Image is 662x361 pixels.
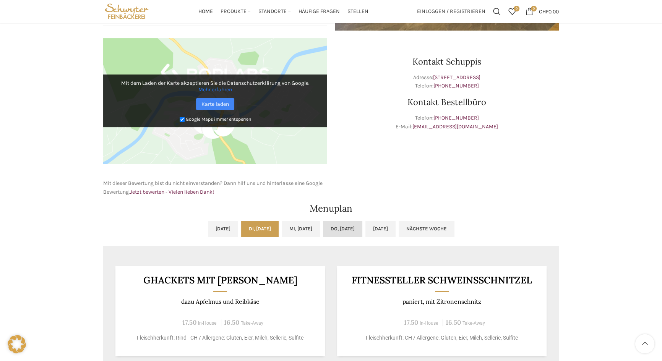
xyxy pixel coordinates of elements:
[399,221,454,237] a: Nächste Woche
[103,38,327,164] img: Google Maps
[125,298,316,305] p: dazu Apfelmus und Reibkäse
[208,221,238,237] a: [DATE]
[196,98,234,110] a: Karte laden
[404,318,418,327] span: 17.50
[186,117,251,122] small: Google Maps immer entsperren
[182,318,196,327] span: 17.50
[103,204,559,213] h2: Menuplan
[335,73,559,91] p: Adresse: Telefon:
[282,221,320,237] a: Mi, [DATE]
[180,117,185,122] input: Google Maps immer entsperren
[109,80,322,93] p: Mit dem Laden der Karte akzeptieren Sie die Datenschutzerklärung von Google.
[125,334,316,342] p: Fleischherkunft: Rind - CH / Allergene: Gluten, Eier, Milch, Sellerie, Sulfite
[154,4,413,19] div: Main navigation
[299,8,340,15] span: Häufige Fragen
[198,8,213,15] span: Home
[433,74,480,81] a: [STREET_ADDRESS]
[413,4,489,19] a: Einloggen / Registrieren
[433,115,479,121] a: [PHONE_NUMBER]
[299,4,340,19] a: Häufige Fragen
[241,221,279,237] a: Di, [DATE]
[412,123,498,130] a: [EMAIL_ADDRESS][DOMAIN_NAME]
[125,275,316,285] h3: Ghackets mit [PERSON_NAME]
[347,298,537,305] p: paniert, mit Zitronenschnitz
[335,57,559,66] h3: Kontakt Schuppis
[347,275,537,285] h3: Fitnessteller Schweinsschnitzel
[103,179,327,196] p: Mit dieser Bewertung bist du nicht einverstanden? Dann hilf uns und hinterlasse eine Google Bewer...
[505,4,520,19] a: 0
[635,334,654,353] a: Scroll to top button
[335,114,559,131] p: Telefon: E-Mail:
[198,86,232,93] a: Mehr erfahren
[130,189,214,195] a: Jetzt bewerten - Vielen lieben Dank!
[420,321,438,326] span: In-House
[433,83,479,89] a: [PHONE_NUMBER]
[531,6,537,11] span: 0
[365,221,396,237] a: [DATE]
[221,4,251,19] a: Produkte
[221,8,247,15] span: Produkte
[323,221,362,237] a: Do, [DATE]
[258,8,287,15] span: Standorte
[417,9,485,14] span: Einloggen / Registrieren
[335,98,559,106] h3: Kontakt Bestellbüro
[489,4,505,19] a: Suchen
[198,321,217,326] span: In-House
[462,321,485,326] span: Take-Away
[241,321,263,326] span: Take-Away
[103,8,150,14] a: Site logo
[522,4,563,19] a: 0 CHF0.00
[224,318,239,327] span: 16.50
[539,8,559,15] bdi: 0.00
[347,4,368,19] a: Stellen
[446,318,461,327] span: 16.50
[198,4,213,19] a: Home
[539,8,548,15] span: CHF
[347,8,368,15] span: Stellen
[347,334,537,342] p: Fleischherkunft: CH / Allergene: Gluten, Eier, Milch, Sellerie, Sulfite
[505,4,520,19] div: Meine Wunschliste
[514,6,519,11] span: 0
[258,4,291,19] a: Standorte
